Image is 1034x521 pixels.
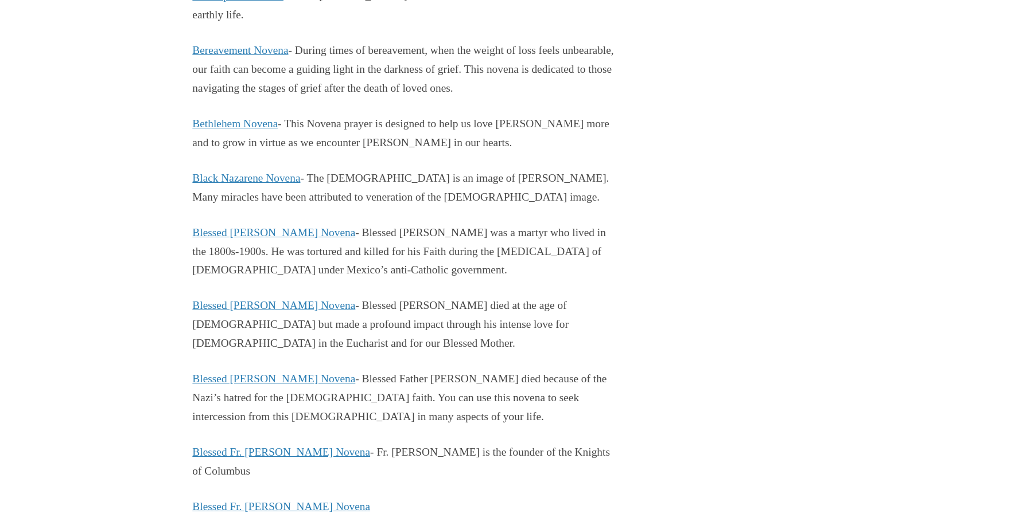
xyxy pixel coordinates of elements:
a: Blessed Fr. [PERSON_NAME] Novena [192,446,370,458]
p: - Blessed Father [PERSON_NAME] died because of the Nazi’s hatred for the [DEMOGRAPHIC_DATA] faith... [192,370,619,426]
p: - Blessed [PERSON_NAME] died at the age of [DEMOGRAPHIC_DATA] but made a profound impact through ... [192,296,619,353]
p: - This Novena prayer is designed to help us love [PERSON_NAME] more and to grow in virtue as we e... [192,115,619,152]
a: Bethlehem Novena [192,117,278,130]
p: - Blessed [PERSON_NAME] was a martyr who lived in the 1800s-1900s. He was tortured and killed for... [192,224,619,280]
a: Blessed [PERSON_NAME] Novena [192,226,355,238]
p: - The [DEMOGRAPHIC_DATA] is an image of [PERSON_NAME]. Many miracles have been attributed to vene... [192,169,619,207]
a: Blessed Fr. [PERSON_NAME] Novena [192,500,370,512]
p: - During times of bereavement, when the weight of loss feels unbearable, our faith can become a g... [192,41,619,98]
a: Black Nazarene Novena [192,172,300,184]
a: Blessed [PERSON_NAME] Novena [192,373,355,385]
p: - Fr. [PERSON_NAME] is the founder of the Knights of Columbus [192,443,619,481]
a: Blessed [PERSON_NAME] Novena [192,299,355,311]
a: Bereavement Novena [192,44,288,56]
